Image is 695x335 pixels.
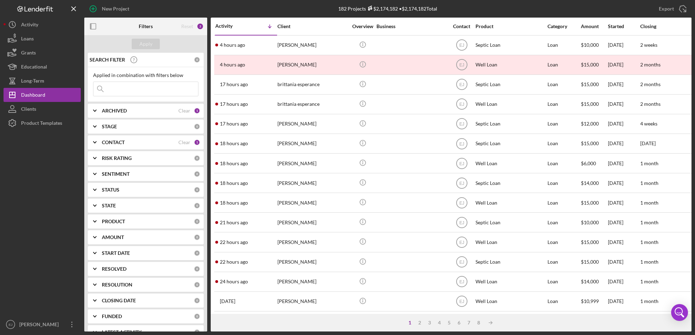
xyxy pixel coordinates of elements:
div: Loan [548,272,580,291]
div: [PERSON_NAME] [277,253,348,271]
time: 2 months [640,101,661,107]
time: 1 month [640,259,658,265]
div: Septic Loan [476,36,546,54]
time: 2025-10-09 00:51 [220,141,248,146]
button: Apply [132,39,160,49]
div: Loan [548,253,580,271]
time: 1 month [640,160,658,166]
div: Loan [548,174,580,192]
div: 4 [434,320,444,326]
span: $10,000 [581,219,599,225]
div: Export [659,2,674,16]
text: EJ [459,200,464,205]
div: $15,000 [581,56,607,74]
div: [DATE] [608,134,640,153]
text: EJ [8,323,12,327]
div: Loan [548,75,580,94]
div: 1 [194,108,200,114]
text: EJ [459,161,464,166]
b: STATE [102,203,116,208]
text: EJ [459,102,464,107]
div: [PERSON_NAME] [277,154,348,173]
span: $6,000 [581,160,596,166]
div: [PERSON_NAME] [277,56,348,74]
div: 0 [194,57,200,63]
div: [PERSON_NAME] [277,134,348,153]
div: [PERSON_NAME] [277,36,348,54]
button: Dashboard [4,88,81,102]
div: Loan [548,233,580,251]
text: EJ [459,260,464,265]
text: EJ [459,43,464,48]
div: Loan [548,56,580,74]
div: Septic Loan [476,115,546,133]
span: $15,000 [581,101,599,107]
time: 2025-10-09 00:41 [220,180,248,186]
b: STATUS [102,187,119,193]
div: Loan [548,292,580,311]
time: 1 month [640,180,658,186]
time: 2025-10-09 01:44 [220,82,248,87]
div: Activity [21,18,38,33]
div: Loan [548,193,580,212]
b: RESOLUTION [102,282,132,288]
text: EJ [459,181,464,186]
time: 2025-10-08 18:17 [220,298,235,304]
div: Clear [178,140,190,145]
div: Amount [581,24,607,29]
div: 8 [474,320,484,326]
div: Well Loan [476,292,546,311]
div: 0 [194,297,200,304]
span: $15,000 [581,140,599,146]
text: EJ [459,82,464,87]
time: 1 month [640,298,658,304]
time: 2 months [640,62,661,67]
div: Clear [178,108,190,114]
div: [DATE] [608,115,640,133]
div: Well Loan [476,154,546,173]
span: $15,000 [581,200,599,206]
b: SEARCH FILTER [90,57,125,63]
span: $15,000 [581,259,599,265]
div: [DATE] [608,292,640,311]
div: Overview [349,24,376,29]
b: START DATE [102,250,130,256]
a: Clients [4,102,81,116]
div: Well Loan [476,233,546,251]
button: Export [652,2,691,16]
time: 2025-10-08 23:57 [220,200,248,206]
div: [PERSON_NAME] [277,233,348,251]
div: [PERSON_NAME] [277,193,348,212]
div: Well Loan [476,272,546,291]
div: [DATE] [608,154,640,173]
text: EJ [459,240,464,245]
div: [PERSON_NAME] [277,312,348,330]
div: [DATE] [608,95,640,114]
time: 2025-10-08 21:10 [220,220,248,225]
span: $12,000 [581,121,599,127]
div: 3 [425,320,434,326]
b: STAGE [102,124,117,129]
div: Grants [21,46,36,62]
b: FUNDED [102,314,122,319]
time: 2025-10-09 01:00 [220,121,248,127]
time: 1 month [640,219,658,225]
button: EJ[PERSON_NAME] [4,317,81,331]
button: Activity [4,18,81,32]
text: EJ [459,122,464,127]
div: 6 [454,320,464,326]
b: PRODUCT [102,219,125,224]
b: CONTACT [102,140,125,145]
div: [DATE] [608,213,640,232]
div: [PERSON_NAME] [18,317,63,333]
div: [DATE] [608,193,640,212]
div: 1 [194,139,200,146]
div: Loan [548,115,580,133]
time: 2025-10-08 20:29 [220,239,248,245]
div: [PERSON_NAME] [277,213,348,232]
div: [PERSON_NAME] [277,174,348,192]
div: 1 [405,320,415,326]
button: Product Templates [4,116,81,130]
